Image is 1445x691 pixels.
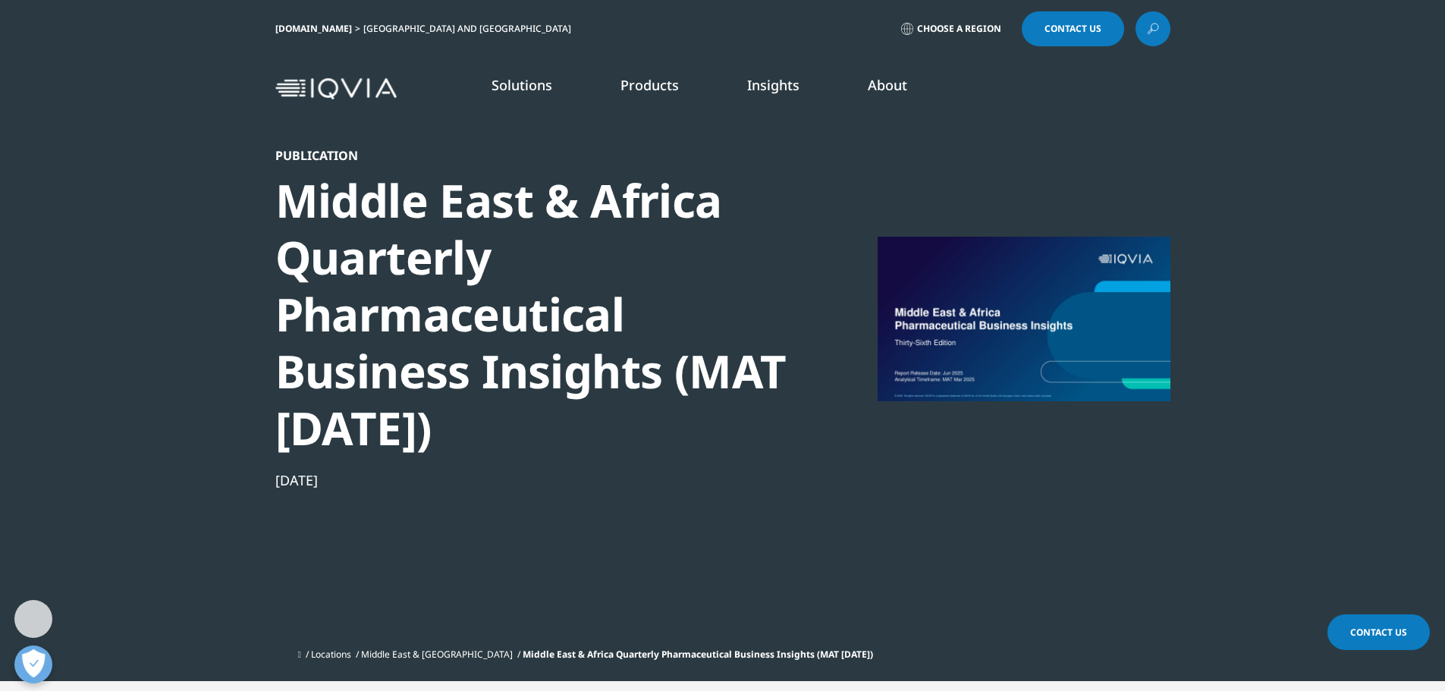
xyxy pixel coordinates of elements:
div: [GEOGRAPHIC_DATA] and [GEOGRAPHIC_DATA] [363,23,577,35]
span: Choose a Region [917,23,1001,35]
a: About [868,76,907,94]
img: IQVIA Healthcare Information Technology and Pharma Clinical Research Company [275,78,397,100]
button: Open Preferences [14,645,52,683]
a: Insights [747,76,799,94]
span: Contact Us [1350,626,1407,639]
nav: Primary [403,53,1170,124]
a: Middle East & [GEOGRAPHIC_DATA] [361,648,513,661]
a: Solutions [492,76,552,94]
a: Locations [311,648,351,661]
a: Contact Us [1327,614,1430,650]
span: Contact Us [1044,24,1101,33]
div: [DATE] [275,471,796,489]
a: Products [620,76,679,94]
a: Contact Us [1022,11,1124,46]
div: Publication [275,148,796,163]
a: [DOMAIN_NAME] [275,22,352,35]
div: Middle East & Africa Quarterly Pharmaceutical Business Insights (MAT [DATE]) [275,172,796,457]
span: Middle East & Africa Quarterly Pharmaceutical Business Insights (MAT [DATE]) [523,648,873,661]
